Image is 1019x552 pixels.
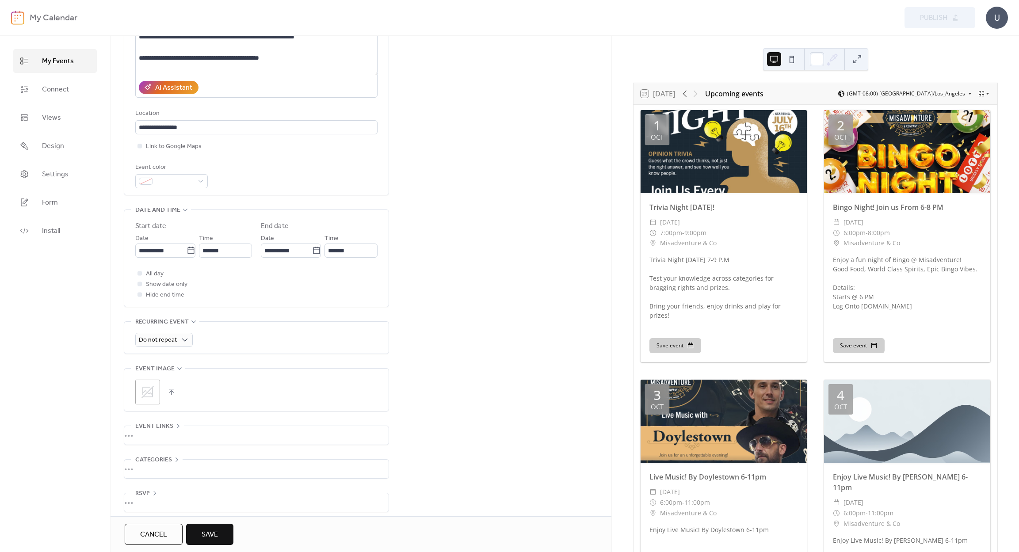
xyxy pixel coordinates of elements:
span: Show date only [146,279,187,290]
div: Oct [651,404,664,410]
div: Enjoy Live Music! By [PERSON_NAME] 6-11pm [824,536,990,545]
div: 2 [837,119,844,132]
span: Link to Google Maps [146,141,202,152]
span: 6:00pm [660,497,682,508]
div: ​ [833,238,840,248]
span: Misadventure & Co [843,238,900,248]
span: - [866,228,868,238]
span: [DATE] [660,487,680,497]
span: Settings [42,169,69,180]
div: ​ [649,487,656,497]
span: 8:00pm [868,228,890,238]
div: Oct [834,404,847,410]
span: Install [42,226,60,236]
div: ••• [124,460,389,478]
span: Recurring event [135,317,189,327]
span: Date and time [135,205,180,216]
span: - [866,508,868,518]
button: AI Assistant [139,81,198,94]
a: My Events [13,49,97,73]
div: Live Music! By Doylestown 6-11pm [641,472,807,482]
div: ​ [649,238,656,248]
span: Views [42,113,61,123]
div: ​ [833,228,840,238]
div: End date [261,221,289,232]
span: Design [42,141,64,152]
div: ••• [124,493,389,512]
div: ; [135,380,160,404]
div: Oct [651,134,664,141]
span: Misadventure & Co [660,508,717,518]
div: Oct [834,134,847,141]
div: AI Assistant [155,83,192,93]
div: Enjoy Live Music! By Doylestown 6-11pm [641,525,807,534]
span: [DATE] [660,217,680,228]
a: Views [13,106,97,129]
div: ​ [833,508,840,518]
div: ​ [649,228,656,238]
span: 7:00pm [660,228,682,238]
div: ••• [124,426,389,445]
span: 6:00pm [843,508,866,518]
div: Location [135,108,376,119]
span: - [682,228,684,238]
div: ​ [833,497,840,508]
span: Misadventure & Co [660,238,717,248]
span: Event image [135,364,175,374]
span: Connect [42,84,69,95]
div: ​ [833,217,840,228]
span: Cancel [140,529,167,540]
a: Design [13,134,97,158]
div: Bingo Night! Join us From 6-8 PM [824,202,990,213]
div: ​ [649,217,656,228]
div: Trivia Night [DATE] 7-9 P.M Test your knowledge across categories for bragging rights and prizes.... [641,255,807,320]
div: Event color [135,162,206,173]
span: Categories [135,455,172,465]
b: My Calendar [30,10,77,27]
a: Install [13,219,97,243]
a: Settings [13,162,97,186]
span: - [682,497,684,508]
button: Save event [833,338,885,353]
div: Start date [135,221,166,232]
div: ​ [833,518,840,529]
span: 11:00pm [868,508,893,518]
span: Time [324,233,339,244]
div: 1 [653,119,661,132]
span: [DATE] [843,497,863,508]
a: Connect [13,77,97,101]
span: [DATE] [843,217,863,228]
span: 6:00pm [843,228,866,238]
span: Save [202,529,218,540]
span: My Events [42,56,74,67]
span: Do not repeat [139,334,177,346]
span: Time [199,233,213,244]
div: ​ [649,508,656,518]
span: Date [135,233,149,244]
span: (GMT-08:00) [GEOGRAPHIC_DATA]/Los_Angeles [847,91,965,96]
a: Form [13,190,97,214]
span: 11:00pm [684,497,710,508]
button: Cancel [125,524,183,545]
span: 9:00pm [684,228,706,238]
span: RSVP [135,488,150,499]
div: Upcoming events [705,88,763,99]
span: Hide end time [146,290,184,301]
img: logo [11,11,24,25]
div: Trivia Night [DATE]! [641,202,807,213]
span: All day [146,269,164,279]
div: 4 [837,388,844,402]
div: Enjoy Live Music! By [PERSON_NAME] 6-11pm [824,472,990,493]
div: 3 [653,388,661,402]
span: Event links [135,421,173,432]
div: U [986,7,1008,29]
span: Form [42,198,58,208]
button: Save [186,524,233,545]
div: ​ [649,497,656,508]
button: Save event [649,338,701,353]
span: Date [261,233,274,244]
div: Enjoy a fun night of Bingo @ Misadventure! Good Food, World Class Spirits, Epic Bingo Vibes. Deta... [824,255,990,311]
span: Misadventure & Co [843,518,900,529]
